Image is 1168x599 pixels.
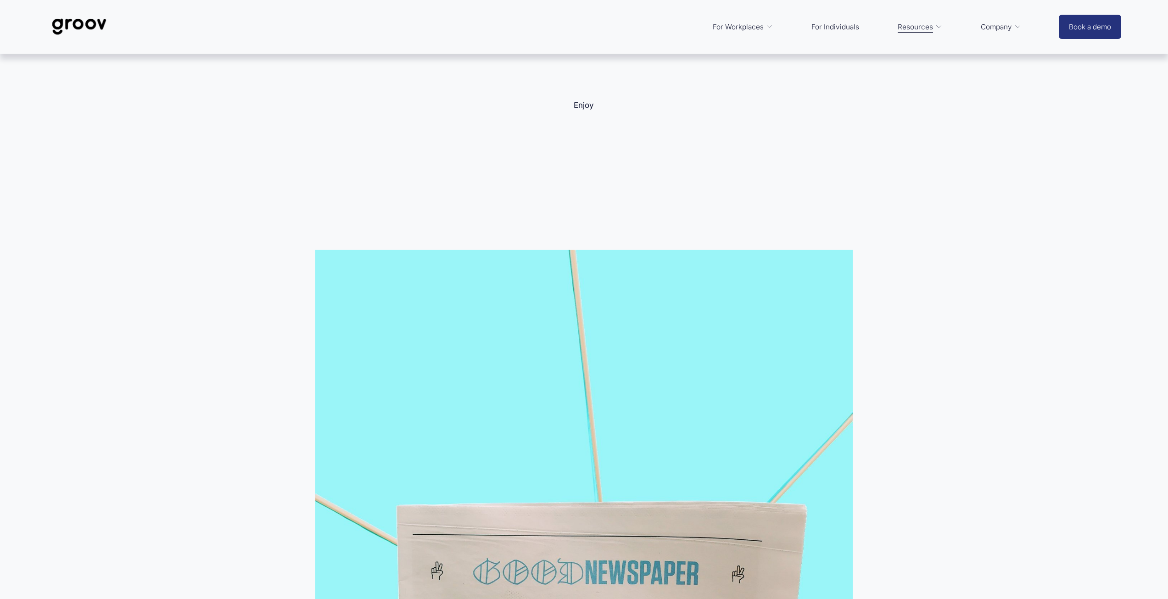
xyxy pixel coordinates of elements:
img: Groov | Workplace Science Platform | Unlock Performance | Drive Results [47,11,112,42]
span: Company [981,21,1012,34]
a: Enjoy [574,101,594,110]
span: Resources [898,21,933,34]
span: For Workplaces [713,21,764,34]
a: Book a demo [1059,15,1121,39]
a: folder dropdown [708,16,778,38]
a: folder dropdown [893,16,947,38]
a: For Individuals [807,16,864,38]
a: folder dropdown [976,16,1026,38]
